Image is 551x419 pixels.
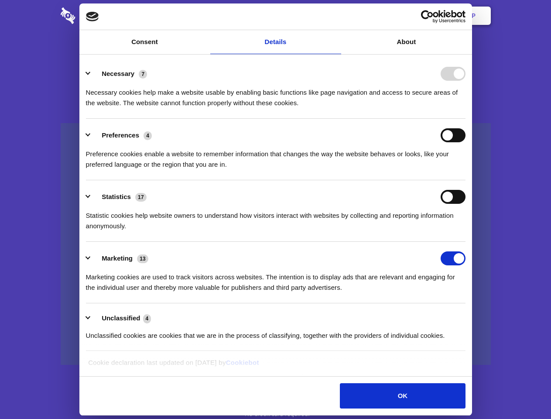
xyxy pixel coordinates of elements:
button: Preferences (4) [86,128,157,142]
a: Cookiebot [226,359,259,366]
a: Contact [354,2,394,29]
label: Marketing [102,254,133,262]
a: Consent [79,30,210,54]
div: Statistic cookies help website owners to understand how visitors interact with websites by collec... [86,204,465,231]
span: 13 [137,254,148,263]
h1: Eliminate Slack Data Loss. [61,39,491,71]
span: 4 [144,131,152,140]
a: Wistia video thumbnail [61,123,491,365]
a: Usercentrics Cookiebot - opens in a new window [389,10,465,23]
a: About [341,30,472,54]
a: Details [210,30,341,54]
label: Preferences [102,131,139,139]
span: 4 [143,314,151,323]
button: Statistics (17) [86,190,152,204]
div: Necessary cookies help make a website usable by enabling basic functions like page navigation and... [86,81,465,108]
button: Marketing (13) [86,251,154,265]
div: Unclassified cookies are cookies that we are in the process of classifying, together with the pro... [86,324,465,341]
div: Marketing cookies are used to track visitors across websites. The intention is to display ads tha... [86,265,465,293]
span: 17 [135,193,147,202]
a: Pricing [256,2,294,29]
a: Login [396,2,434,29]
span: 7 [139,70,147,79]
label: Necessary [102,70,134,77]
img: logo-wordmark-white-trans-d4663122ce5f474addd5e946df7df03e33cb6a1c49d2221995e7729f52c070b2.svg [61,7,135,24]
button: OK [340,383,465,409]
label: Statistics [102,193,131,200]
iframe: Drift Widget Chat Controller [507,375,541,409]
h4: Auto-redaction of sensitive data, encrypted data sharing and self-destructing private chats. Shar... [61,79,491,108]
img: logo [86,12,99,21]
button: Necessary (7) [86,67,153,81]
div: Cookie declaration last updated on [DATE] by [82,357,469,374]
button: Unclassified (4) [86,313,157,324]
div: Preference cookies enable a website to remember information that changes the way the website beha... [86,142,465,170]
